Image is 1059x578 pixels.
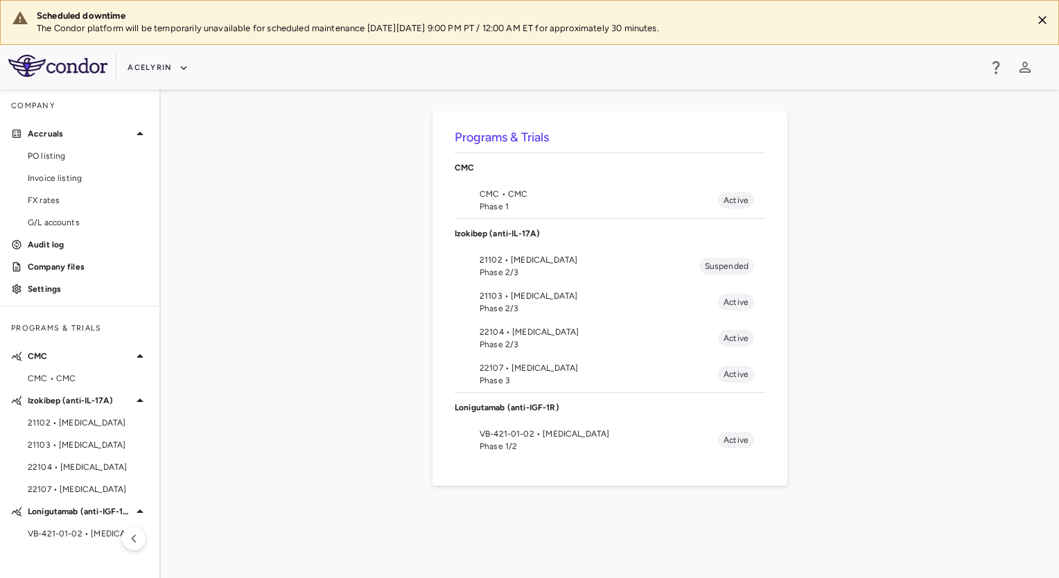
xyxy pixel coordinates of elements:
[718,194,754,207] span: Active
[480,200,718,213] span: Phase 1
[480,362,718,374] span: 22107 • [MEDICAL_DATA]
[480,428,718,440] span: VB-421-01-02 • [MEDICAL_DATA]
[28,150,148,162] span: PO listing
[28,283,148,295] p: Settings
[455,161,765,174] p: CMC
[28,261,148,273] p: Company files
[37,10,1021,22] div: Scheduled downtime
[28,483,148,496] span: 22107 • [MEDICAL_DATA]
[480,254,699,266] span: 21102 • [MEDICAL_DATA]
[28,238,148,251] p: Audit log
[455,219,765,248] div: Izokibep (anti-IL-17A)
[480,338,718,351] span: Phase 2/3
[8,55,107,77] img: logo-full-SnFGN8VE.png
[28,350,132,362] p: CMC
[28,128,132,140] p: Accruals
[699,260,754,272] span: Suspended
[455,284,765,320] li: 21103 • [MEDICAL_DATA]Phase 2/3Active
[28,439,148,451] span: 21103 • [MEDICAL_DATA]
[455,320,765,356] li: 22104 • [MEDICAL_DATA]Phase 2/3Active
[480,188,718,200] span: CMC • CMC
[1032,10,1053,30] button: Close
[128,57,189,79] button: Acelyrin
[480,440,718,453] span: Phase 1/2
[28,505,132,518] p: Lonigutamab (anti-IGF-1R)
[480,266,699,279] span: Phase 2/3
[37,22,1021,35] p: The Condor platform will be temporarily unavailable for scheduled maintenance [DATE][DATE] 9:00 P...
[480,326,718,338] span: 22104 • [MEDICAL_DATA]
[455,153,765,182] div: CMC
[28,461,148,473] span: 22104 • [MEDICAL_DATA]
[28,216,148,229] span: G/L accounts
[480,290,718,302] span: 21103 • [MEDICAL_DATA]
[480,374,718,387] span: Phase 3
[455,248,765,284] li: 21102 • [MEDICAL_DATA]Phase 2/3Suspended
[28,527,148,540] span: VB-421-01-02 • [MEDICAL_DATA]
[28,417,148,429] span: 21102 • [MEDICAL_DATA]
[718,434,754,446] span: Active
[28,372,148,385] span: CMC • CMC
[455,182,765,218] li: CMC • CMCPhase 1Active
[455,356,765,392] li: 22107 • [MEDICAL_DATA]Phase 3Active
[28,194,148,207] span: FX rates
[455,128,765,147] h6: Programs & Trials
[718,296,754,308] span: Active
[28,172,148,184] span: Invoice listing
[718,332,754,344] span: Active
[718,368,754,380] span: Active
[455,393,765,422] div: Lonigutamab (anti-IGF-1R)
[455,227,765,240] p: Izokibep (anti-IL-17A)
[455,422,765,458] li: VB-421-01-02 • [MEDICAL_DATA]Phase 1/2Active
[455,401,765,414] p: Lonigutamab (anti-IGF-1R)
[28,394,132,407] p: Izokibep (anti-IL-17A)
[480,302,718,315] span: Phase 2/3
